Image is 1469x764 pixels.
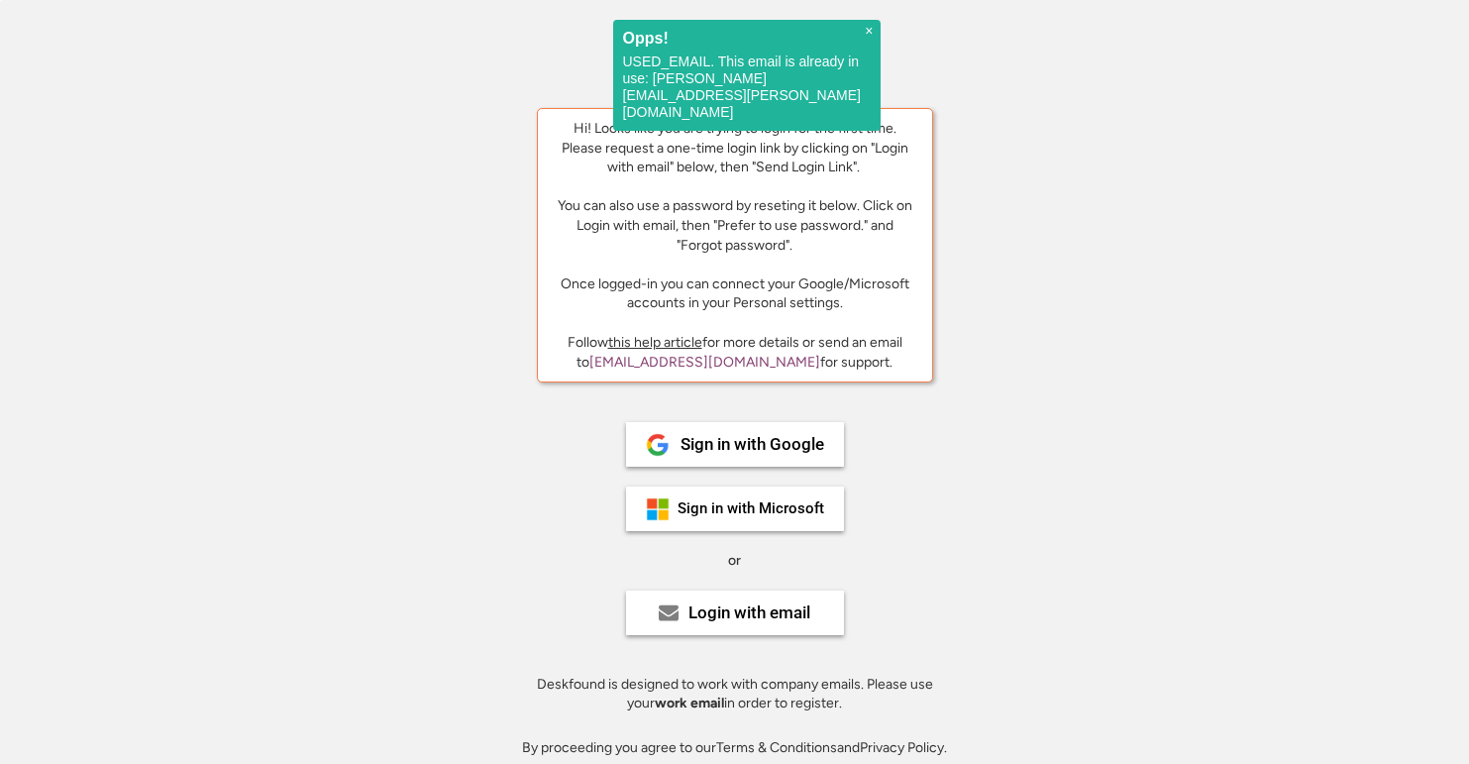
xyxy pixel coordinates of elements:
div: Deskfound is designed to work with company emails. Please use your in order to register. [512,675,958,713]
a: Privacy Policy. [860,739,947,756]
div: or [728,551,741,571]
a: this help article [608,334,702,351]
div: Follow for more details or send an email to for support. [553,333,917,372]
div: Login with email [688,604,810,621]
div: By proceeding you agree to our and [522,738,947,758]
a: [EMAIL_ADDRESS][DOMAIN_NAME] [589,354,820,371]
div: Sign in with Google [681,436,824,453]
strong: work email [655,695,724,711]
img: ms-symbollockup_mssymbol_19.png [646,497,670,521]
span: × [865,23,873,40]
div: Sign in with Microsoft [678,501,824,516]
a: Terms & Conditions [716,739,837,756]
p: USED_EMAIL. This email is already in use: [PERSON_NAME][EMAIL_ADDRESS][PERSON_NAME][DOMAIN_NAME] [623,54,871,121]
div: Hi! Looks like you are trying to login for the first time. Please request a one-time login link b... [553,119,917,313]
img: 1024px-Google__G__Logo.svg.png [646,433,670,457]
h2: Opps! [623,30,871,47]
